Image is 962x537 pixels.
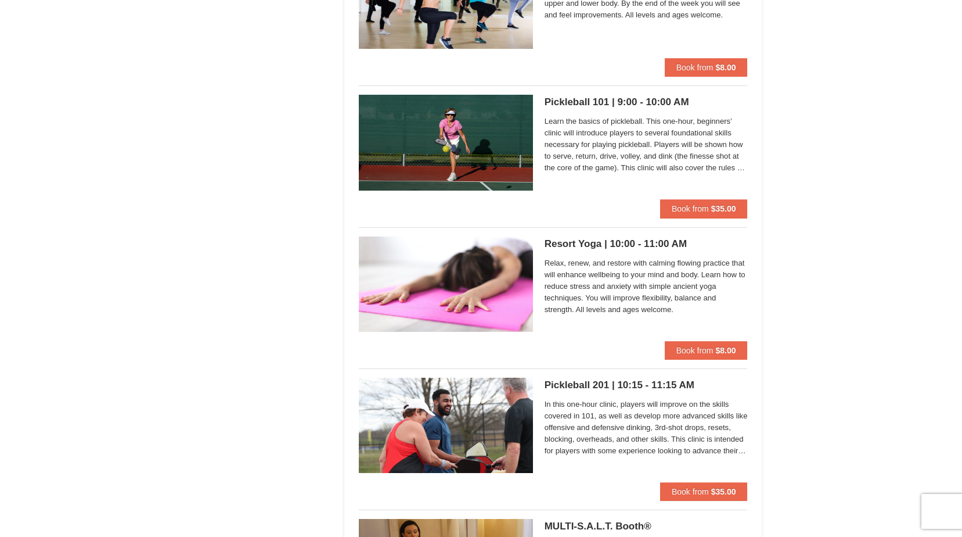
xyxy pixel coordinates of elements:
h5: Resort Yoga | 10:00 - 11:00 AM [545,238,748,250]
strong: $35.00 [711,487,736,496]
strong: $35.00 [711,204,736,213]
h5: Pickleball 201 | 10:15 - 11:15 AM [545,380,748,391]
span: Learn the basics of pickleball. This one-hour, beginners’ clinic will introduce players to severa... [545,116,748,174]
img: 6619873-756-07674e42.jpg [359,95,533,190]
button: Book from $35.00 [660,199,748,218]
span: Book from [672,487,709,496]
button: Book from $8.00 [665,341,748,360]
strong: $8.00 [715,346,736,355]
span: Book from [676,63,714,72]
h5: Pickleball 101 | 9:00 - 10:00 AM [545,96,748,108]
img: 6619873-754-2a4143a7.jpg [359,378,533,473]
h5: MULTI-S.A.L.T. Booth® [545,521,748,532]
span: In this one-hour clinic, players will improve on the skills covered in 101, as well as develop mo... [545,399,748,457]
button: Book from $8.00 [665,58,748,77]
img: 6619873-740-369cfc48.jpeg [359,237,533,332]
span: Book from [672,204,709,213]
strong: $8.00 [715,63,736,72]
span: Book from [676,346,714,355]
button: Book from $35.00 [660,482,748,501]
span: Relax, renew, and restore with calming flowing practice that will enhance wellbeing to your mind ... [545,257,748,316]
